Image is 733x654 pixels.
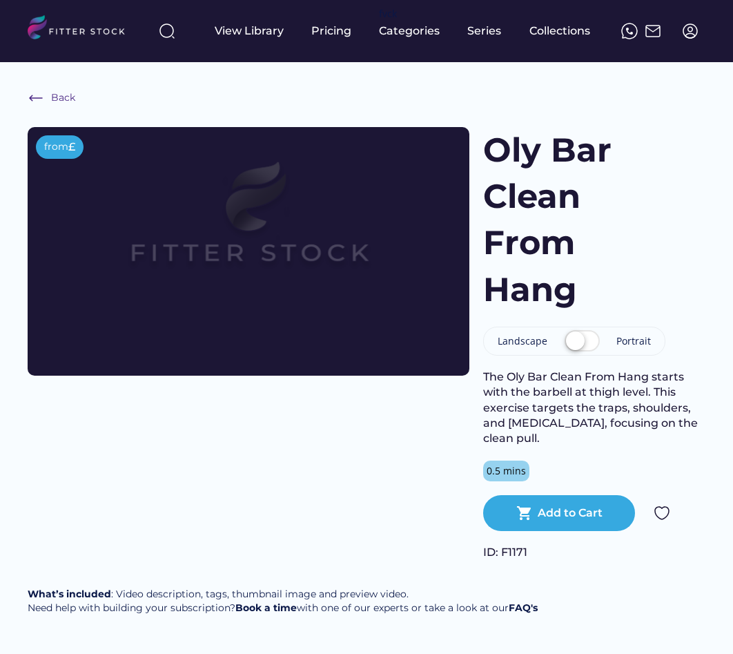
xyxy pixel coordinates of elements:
[44,140,68,154] div: from
[235,602,297,614] a: Book a time
[483,127,650,313] h1: Oly Bar Clean From Hang
[645,23,661,39] img: Frame%2051.svg
[68,140,75,155] div: £
[509,602,538,614] a: FAQ's
[538,506,603,521] div: Add to Cart
[28,15,137,44] img: LOGO.svg
[28,588,111,600] strong: What’s included
[498,334,547,348] div: Landscape
[654,505,670,521] img: Group%201000002324.svg
[529,23,590,39] div: Collections
[616,334,651,348] div: Portrait
[682,23,698,39] img: profile-circle.svg
[28,90,44,106] img: Frame%20%286%29.svg
[379,7,397,21] div: fvck
[159,23,175,39] img: search-normal%203.svg
[467,23,502,39] div: Series
[72,127,425,326] img: Frame%2079%20%281%29.svg
[215,23,284,39] div: View Library
[516,505,533,521] button: shopping_cart
[311,23,351,39] div: Pricing
[487,464,526,478] div: 0.5 mins
[28,588,538,615] div: : Video description, tags, thumbnail image and preview video. Need help with building your subscr...
[379,23,440,39] div: Categories
[621,23,638,39] img: meteor-icons_whatsapp%20%281%29.svg
[483,545,705,560] div: ID: F1171
[51,91,75,105] div: Back
[483,369,705,447] div: The Oly Bar Clean From Hang starts with the barbell at thigh level. This exercise targets the tra...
